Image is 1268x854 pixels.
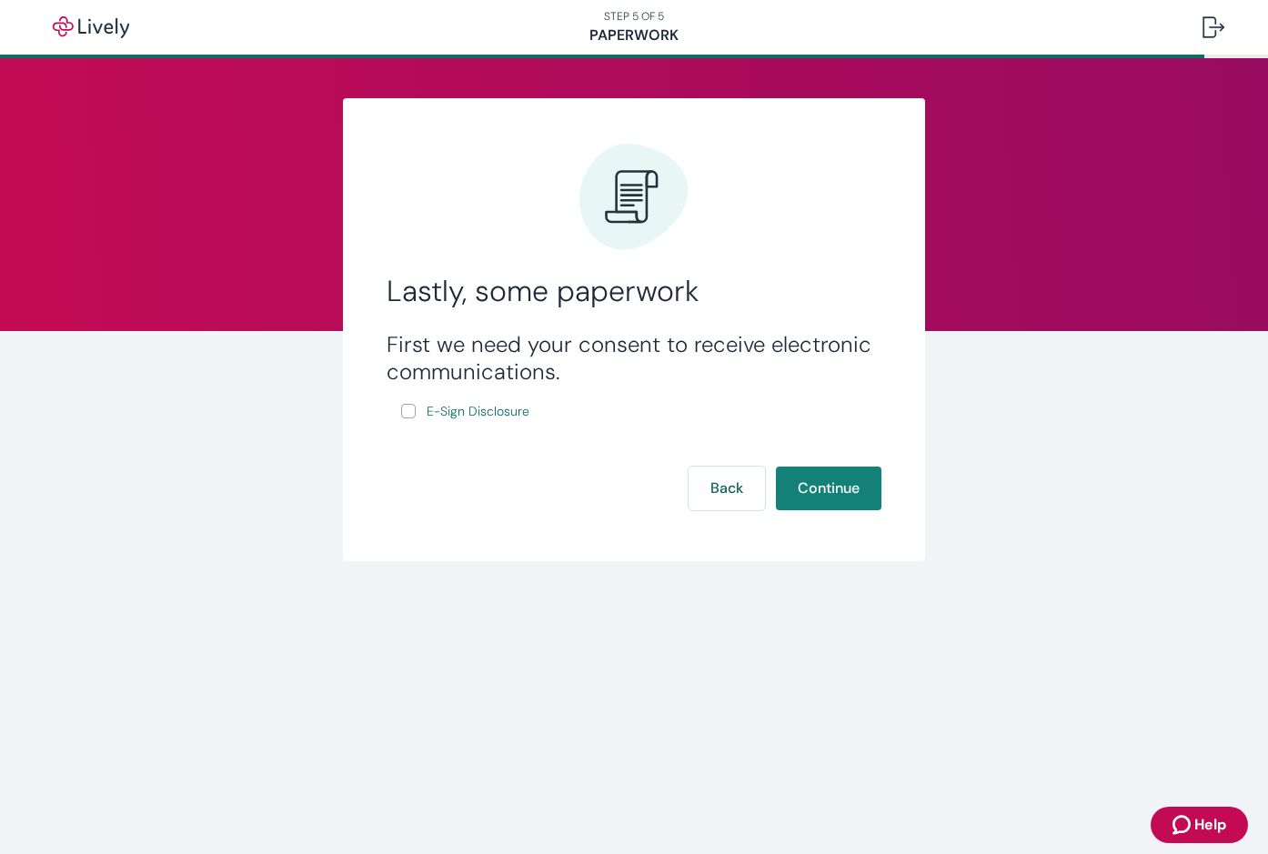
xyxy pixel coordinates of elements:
[1172,814,1194,836] svg: Zendesk support icon
[1194,814,1226,836] span: Help
[387,331,881,386] h3: First we need your consent to receive electronic communications.
[1151,807,1248,843] button: Zendesk support iconHelp
[387,273,881,309] h2: Lastly, some paperwork
[776,467,881,510] button: Continue
[1188,5,1239,49] button: Log out
[40,16,142,38] img: Lively
[423,400,533,423] a: e-sign disclosure document
[427,402,529,421] span: E-Sign Disclosure
[689,467,765,510] button: Back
